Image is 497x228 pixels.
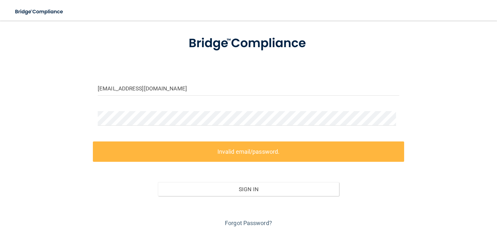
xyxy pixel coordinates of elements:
a: Forgot Password? [225,220,272,226]
input: Email [98,81,399,96]
label: Invalid email/password. [93,141,404,162]
button: Sign In [158,182,339,196]
img: bridge_compliance_login_screen.278c3ca4.svg [10,5,69,18]
img: bridge_compliance_login_screen.278c3ca4.svg [176,27,322,60]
